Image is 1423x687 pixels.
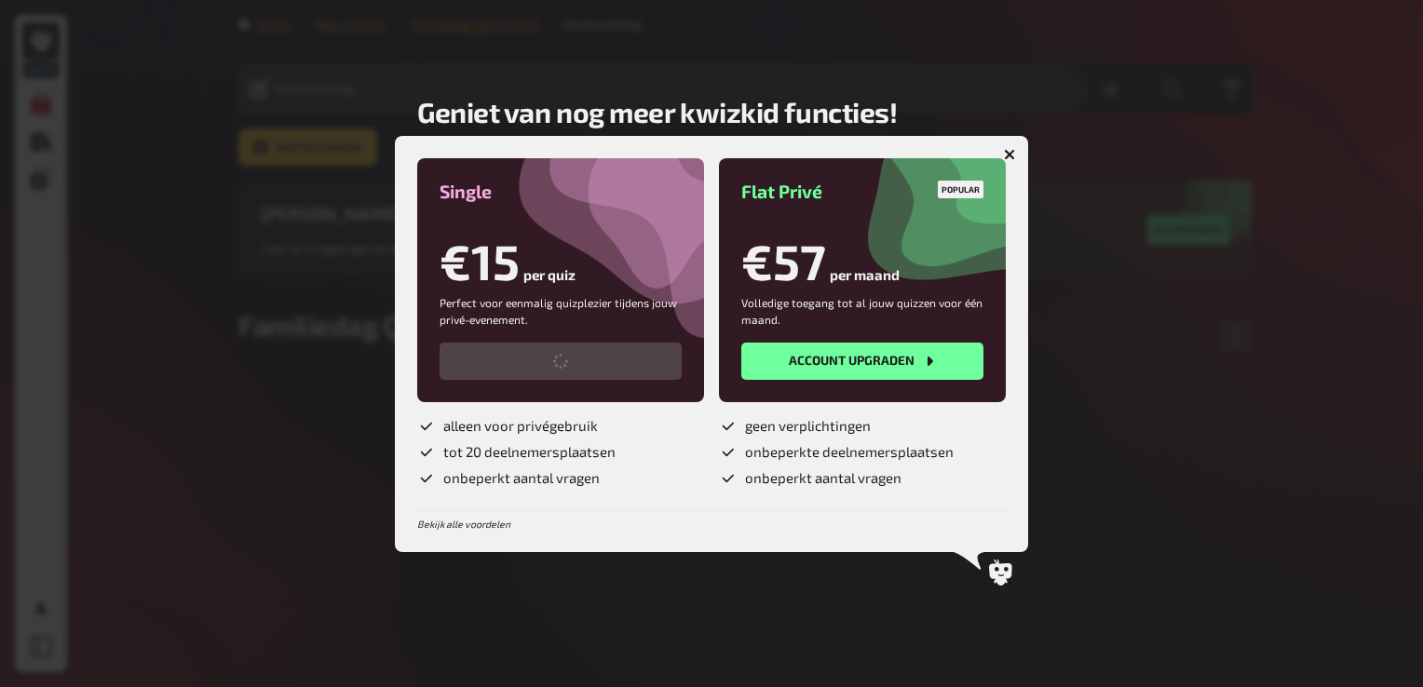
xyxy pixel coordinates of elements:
[741,181,983,202] h3: Flat Privé
[440,232,520,290] h1: €15
[417,95,897,128] h2: Geniet van nog meer kwizkid functies!
[440,181,682,202] h3: Single
[443,443,616,462] span: tot 20 deelnemersplaatsen
[745,443,954,462] span: onbeperkte deelnemersplaatsen
[417,519,510,530] a: Bekijk alle voordelen
[741,294,983,328] p: Volledige toegang tot al jouw quizzen voor één maand.
[440,294,682,328] p: Perfect voor eenmalig quizplezier tijdens jouw privé-evenement.
[745,469,901,488] span: onbeperkt aantal vragen
[443,469,600,488] span: onbeperkt aantal vragen
[938,181,983,198] div: Popular
[745,417,871,436] span: geen verplichtingen
[830,266,900,290] span: per maand
[523,266,576,290] span: per quiz
[741,232,826,290] h1: €57
[443,417,598,436] span: alleen voor privégebruik
[741,343,983,380] button: Account upgraden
